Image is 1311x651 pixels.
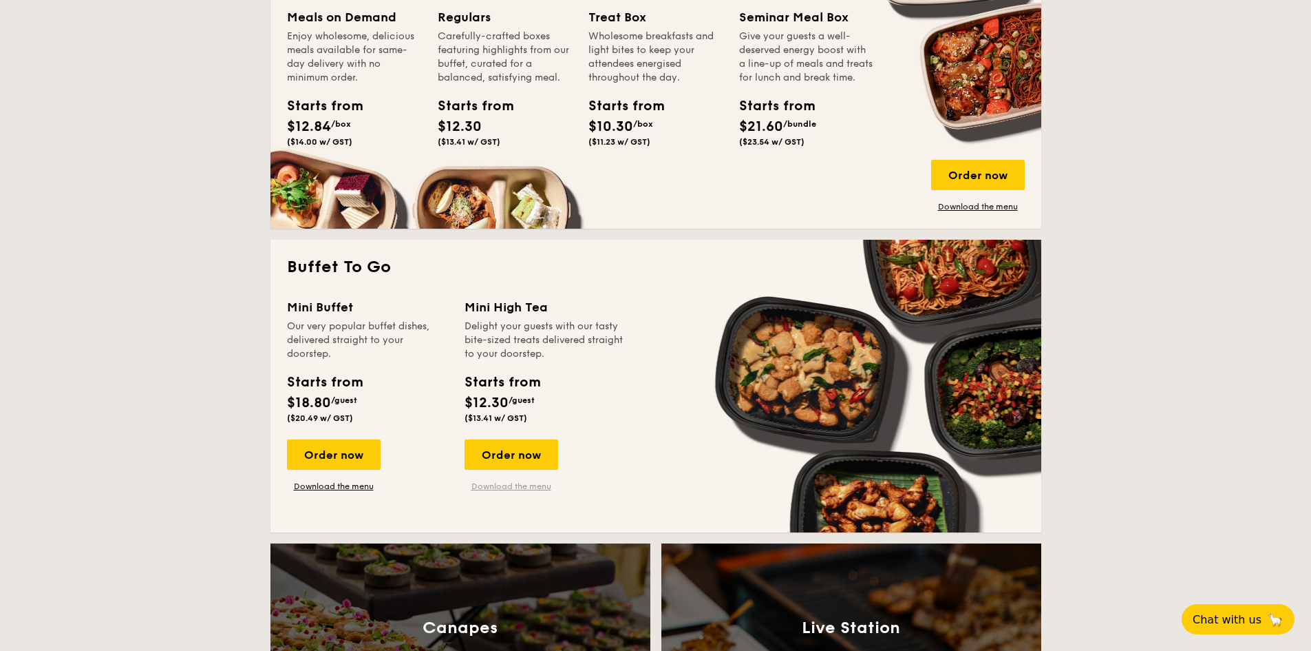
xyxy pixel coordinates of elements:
span: /guest [509,395,535,405]
h3: Live Station [802,619,900,638]
span: ($13.41 w/ GST) [465,413,527,423]
span: $10.30 [588,118,633,135]
span: /box [331,119,351,129]
div: Mini High Tea [465,298,626,317]
span: $12.30 [465,395,509,411]
span: $18.80 [287,395,331,411]
div: Regulars [438,8,572,27]
a: Download the menu [287,481,381,492]
div: Give your guests a well-deserved energy boost with a line-up of meals and treats for lunch and br... [739,30,873,85]
span: ($23.54 w/ GST) [739,137,804,147]
h2: Buffet To Go [287,256,1025,278]
div: Delight your guests with our tasty bite-sized treats delivered straight to your doorstep. [465,320,626,361]
span: $12.30 [438,118,482,135]
div: Starts from [287,372,362,393]
span: Chat with us [1193,613,1261,626]
span: ($20.49 w/ GST) [287,413,353,423]
a: Download the menu [931,201,1025,212]
div: Starts from [739,96,801,116]
div: Order now [931,160,1025,190]
span: ($14.00 w/ GST) [287,137,352,147]
div: Starts from [465,372,540,393]
div: Meals on Demand [287,8,421,27]
h3: Canapes [423,619,498,638]
div: Carefully-crafted boxes featuring highlights from our buffet, curated for a balanced, satisfying ... [438,30,572,85]
div: Order now [465,440,558,470]
span: $21.60 [739,118,783,135]
div: Our very popular buffet dishes, delivered straight to your doorstep. [287,320,448,361]
a: Download the menu [465,481,558,492]
span: ($11.23 w/ GST) [588,137,650,147]
span: /guest [331,395,357,405]
span: ($13.41 w/ GST) [438,137,500,147]
div: Seminar Meal Box [739,8,873,27]
div: Treat Box [588,8,723,27]
div: Wholesome breakfasts and light bites to keep your attendees energised throughout the day. [588,30,723,85]
div: Enjoy wholesome, delicious meals available for same-day delivery with no minimum order. [287,30,421,85]
button: Chat with us🦙 [1182,604,1294,634]
span: /bundle [783,119,816,129]
div: Starts from [588,96,650,116]
span: $12.84 [287,118,331,135]
span: /box [633,119,653,129]
div: Mini Buffet [287,298,448,317]
div: Order now [287,440,381,470]
div: Starts from [287,96,349,116]
span: 🦙 [1267,612,1283,628]
div: Starts from [438,96,500,116]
